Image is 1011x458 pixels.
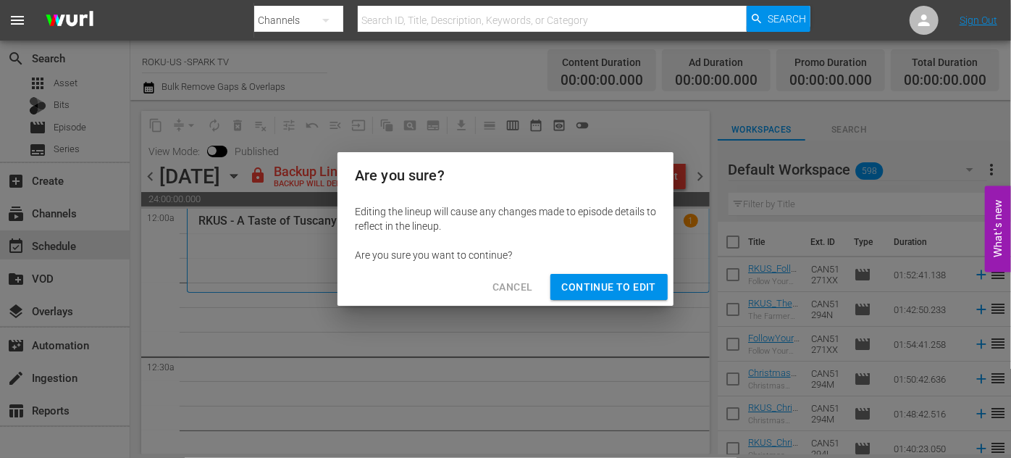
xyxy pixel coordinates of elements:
[355,164,656,187] h2: Are you sure?
[985,186,1011,272] button: Open Feedback Widget
[355,204,656,233] div: Editing the lineup will cause any changes made to episode details to reflect in the lineup.
[492,278,532,296] span: Cancel
[35,4,104,38] img: ans4CAIJ8jUAAAAAAAAAAAAAAAAAAAAAAAAgQb4GAAAAAAAAAAAAAAAAAAAAAAAAJMjXAAAAAAAAAAAAAAAAAAAAAAAAgAT5G...
[562,278,656,296] span: Continue to Edit
[960,14,997,26] a: Sign Out
[550,274,668,301] button: Continue to Edit
[481,274,544,301] button: Cancel
[768,6,806,32] span: Search
[355,248,656,262] div: Are you sure you want to continue?
[9,12,26,29] span: menu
